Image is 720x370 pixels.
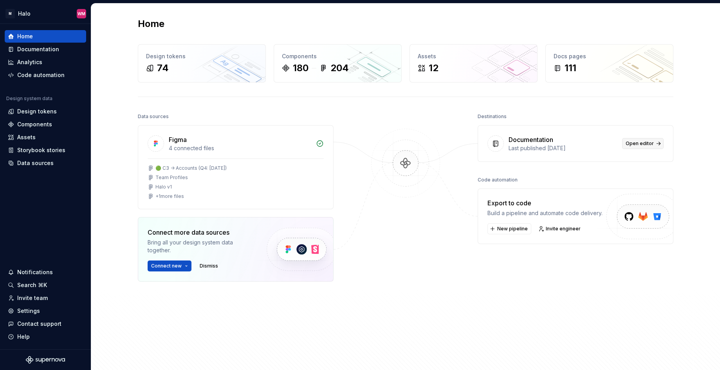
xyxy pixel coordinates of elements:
div: 111 [565,62,576,74]
button: MHaloWM [2,5,89,22]
div: M [5,9,15,18]
a: Home [5,30,86,43]
div: Halo v1 [155,184,172,190]
div: 180 [293,62,309,74]
div: Build a pipeline and automate code delivery. [487,209,603,217]
div: 204 [330,62,349,74]
a: Design tokens74 [138,44,266,83]
a: Storybook stories [5,144,86,156]
div: Home [17,32,33,40]
button: New pipeline [487,223,531,234]
a: Invite engineer [536,223,584,234]
div: Search ⌘K [17,281,47,289]
button: Notifications [5,266,86,278]
h2: Home [138,18,164,30]
div: Design tokens [146,52,258,60]
div: Contact support [17,320,61,328]
a: Settings [5,305,86,317]
button: Search ⌘K [5,279,86,291]
a: Code automation [5,69,86,81]
div: Destinations [478,111,507,122]
div: Notifications [17,268,53,276]
div: Help [17,333,30,341]
a: Design tokens [5,105,86,118]
div: Code automation [478,174,518,185]
div: Design tokens [17,108,57,115]
a: Assets [5,131,86,144]
span: Open editor [626,140,654,147]
svg: Supernova Logo [26,356,65,364]
div: Assets [17,133,36,141]
a: Open editor [622,138,664,149]
div: Connect more data sources [148,228,253,237]
span: New pipeline [497,226,528,232]
button: Connect new [148,260,191,271]
a: Assets12 [410,44,538,83]
a: Analytics [5,56,86,68]
div: Last published [DATE] [509,144,617,152]
div: WM [78,11,85,17]
div: 74 [157,62,169,74]
div: Settings [17,307,40,315]
div: Figma [169,135,187,144]
div: Invite team [17,294,48,302]
a: Components [5,118,86,131]
div: Team Profiles [155,174,188,181]
span: Dismiss [200,263,218,269]
div: 12 [429,62,438,74]
div: Code automation [17,71,65,79]
div: 4 connected files [169,144,311,152]
a: Figma4 connected files🟢 C3 -> Accounts (Q4: [DATE])Team ProfilesHalo v1+1more files [138,125,334,209]
div: Analytics [17,58,42,66]
div: Data sources [17,159,54,167]
a: Documentation [5,43,86,56]
div: Documentation [509,135,553,144]
span: Connect new [151,263,182,269]
div: Export to code [487,198,603,208]
div: Docs pages [554,52,665,60]
div: Bring all your design system data together. [148,239,253,254]
div: + 1 more files [155,193,184,199]
span: Invite engineer [546,226,581,232]
div: Storybook stories [17,146,65,154]
div: 🟢 C3 -> Accounts (Q4: [DATE]) [155,165,227,171]
div: Halo [18,10,31,18]
div: Design system data [6,95,52,102]
a: Invite team [5,292,86,304]
div: Components [282,52,393,60]
div: Components [17,120,52,128]
a: Docs pages111 [545,44,673,83]
button: Contact support [5,318,86,330]
div: Data sources [138,111,169,122]
a: Data sources [5,157,86,169]
div: Assets [418,52,529,60]
a: Components180204 [274,44,402,83]
button: Help [5,330,86,343]
button: Dismiss [196,260,222,271]
div: Documentation [17,45,59,53]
